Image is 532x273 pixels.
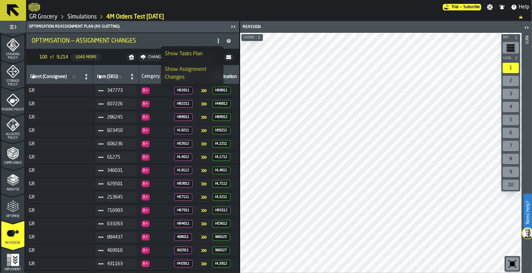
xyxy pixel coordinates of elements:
[212,73,246,81] input: label
[1,53,24,60] span: Stacking Policy
[29,13,529,21] nav: Breadcrumb
[503,180,519,190] div: 10
[29,181,90,187] span: GR
[50,55,54,60] span: of
[212,260,230,267] span: HL5912
[107,88,131,93] span: 347773
[32,37,213,45] div: Optimisation — Assignment Changes
[107,181,131,187] span: 629501
[212,193,230,201] span: HL5211
[29,128,90,133] span: GR
[503,154,519,164] div: 8
[503,167,519,177] div: 9
[484,4,496,10] label: button-toggle-Settings
[503,63,519,73] div: 1
[1,161,24,165] span: Compliance
[1,194,24,220] li: menu Optimise
[146,55,168,59] div: Changes
[501,34,520,41] button: button-
[212,180,230,188] span: HL7112
[161,46,224,85] ul: dropdown-menu
[212,100,231,108] span: HH6812
[1,22,24,32] label: button-toggle-Toggle Full Menu
[142,114,150,121] p: Fastest-movers (-0.000001) –> (0.5)
[501,178,520,191] div: button-toolbar-undefined
[496,4,508,10] label: button-toggle-Notifications
[524,194,531,231] label: Need Help?
[107,141,131,147] span: 606236
[451,5,458,9] span: Trial
[1,87,24,113] li: menu Picking Policy
[1,114,24,140] li: menu Allocate Policy
[142,127,150,134] p: Fastest-movers (-0.000001) –> (0.5)
[501,87,520,100] div: button-toolbar-undefined
[501,61,520,74] div: button-toolbar-undefined
[107,221,131,227] span: 633263
[240,21,522,33] header: Reassign
[142,167,150,174] p: Fastest-movers (-0.000001) –> (0.5)
[96,73,127,81] input: label
[503,141,519,151] div: 7
[1,79,24,86] span: Storage Policy
[174,180,193,188] span: HB3812
[29,13,58,20] a: link-to-/wh/i/e451d98b-95f6-4604-91ff-c80219f9c36d
[107,115,131,120] span: 286245
[29,73,81,81] input: label
[242,36,256,39] span: Legend
[174,167,192,174] span: HL9112
[174,247,192,254] span: 602911
[505,256,520,272] div: button-toolbar-undefined
[522,21,532,273] header: Info
[1,214,24,218] span: Optimise
[1,133,24,140] span: Allocate Policy
[29,248,90,253] span: GR
[443,4,481,10] a: link-to-/wh/i/e451d98b-95f6-4604-91ff-c80219f9c36d/pricing/
[29,261,90,266] span: GR
[142,87,150,94] p: Fastest-movers (-0.000001) –> (0.5)
[107,101,131,107] span: 607226
[29,195,90,200] span: GR
[1,167,24,193] li: menu Analyse
[241,34,263,41] button: button-
[97,74,118,79] span: label
[174,140,192,148] span: HE2612
[501,113,520,126] div: button-toolbar-undefined
[212,127,230,134] span: HE6211
[212,233,230,241] span: 966525
[142,101,150,107] p: Fastest-movers (-0.000001) –> (0.5)
[142,181,150,187] p: Fastest-movers (-0.000001) –> (0.5)
[174,87,193,94] span: HB2811
[214,74,237,79] span: label
[174,100,193,108] span: HB2211
[501,139,520,152] div: button-toolbar-undefined
[212,113,231,121] span: HB8912
[67,13,97,20] a: link-to-/wh/i/e451d98b-95f6-4604-91ff-c80219f9c36d
[241,259,278,272] a: logo-header
[522,22,531,34] label: button-toggle-Open
[161,46,224,62] li: dropdown-item
[174,260,193,267] span: HH2911
[39,55,47,60] span: 100
[161,62,224,85] li: dropdown-item
[212,207,231,214] span: HB5512
[212,167,230,174] span: HL4611
[29,235,90,240] span: GR
[126,53,137,61] button: button-
[212,140,230,148] span: HL2211
[71,54,102,61] button: button-Load More
[508,3,532,11] label: button-toggle-Help
[174,207,193,214] span: HB7911
[241,25,382,29] div: Reassign
[1,241,24,245] span: Re-assign
[460,5,462,9] span: —
[174,113,193,121] span: HB8911
[29,208,90,213] span: GR
[30,74,67,79] span: label
[29,1,40,13] a: logo-header
[1,7,24,33] li: menu Routing
[1,141,24,167] li: menu Compliance
[174,127,192,134] span: HL9211
[174,220,193,227] span: HB4611
[165,66,220,81] div: Show Assignment Changes
[142,74,160,80] div: Category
